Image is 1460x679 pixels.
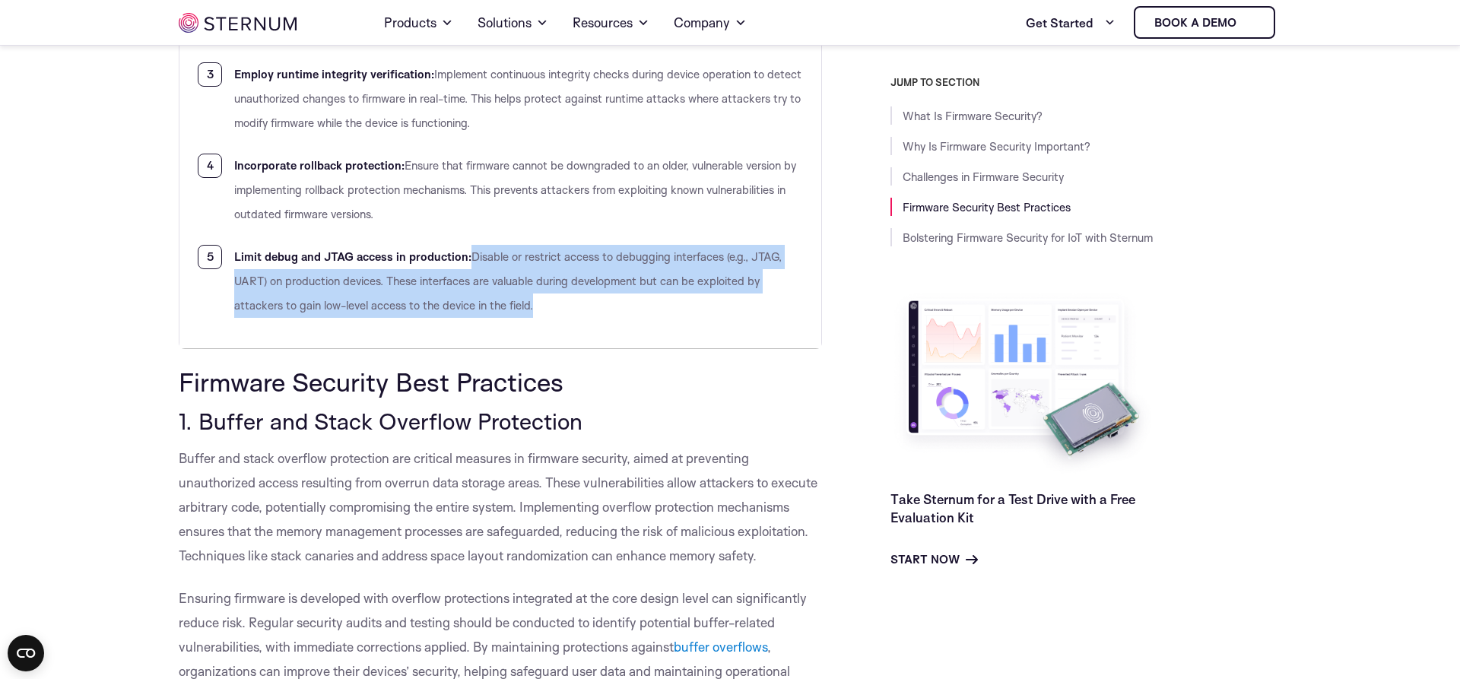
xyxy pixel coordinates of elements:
[903,200,1071,214] a: Firmware Security Best Practices
[573,2,649,44] a: Resources
[903,230,1153,245] a: Bolstering Firmware Security for IoT with Sternum
[478,2,548,44] a: Solutions
[179,450,817,563] span: Buffer and stack overflow protection are critical measures in firmware security, aimed at prevent...
[179,366,563,398] span: Firmware Security Best Practices
[890,491,1135,525] a: Take Sternum for a Test Drive with a Free Evaluation Kit
[903,139,1090,154] a: Why Is Firmware Security Important?
[179,13,297,33] img: sternum iot
[890,76,1281,88] h3: JUMP TO SECTION
[1243,17,1255,29] img: sternum iot
[234,158,405,173] b: Incorporate rollback protection:
[890,550,978,569] a: Start Now
[1026,8,1116,38] a: Get Started
[674,2,747,44] a: Company
[890,289,1157,478] img: Take Sternum for a Test Drive with a Free Evaluation Kit
[903,109,1043,123] a: What Is Firmware Security?
[234,249,782,313] span: Disable or restrict access to debugging interfaces (e.g., JTAG, UART) on production devices. Thes...
[234,158,796,221] span: Ensure that firmware cannot be downgraded to an older, vulnerable version by implementing rollbac...
[384,2,453,44] a: Products
[1134,6,1275,39] a: Book a demo
[179,407,582,435] span: 1. Buffer and Stack Overflow Protection
[234,67,434,81] b: Employ runtime integrity verification:
[8,635,44,671] button: Open CMP widget
[903,170,1064,184] a: Challenges in Firmware Security
[234,249,471,264] b: Limit debug and JTAG access in production:
[234,67,801,130] span: Implement continuous integrity checks during device operation to detect unauthorized changes to f...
